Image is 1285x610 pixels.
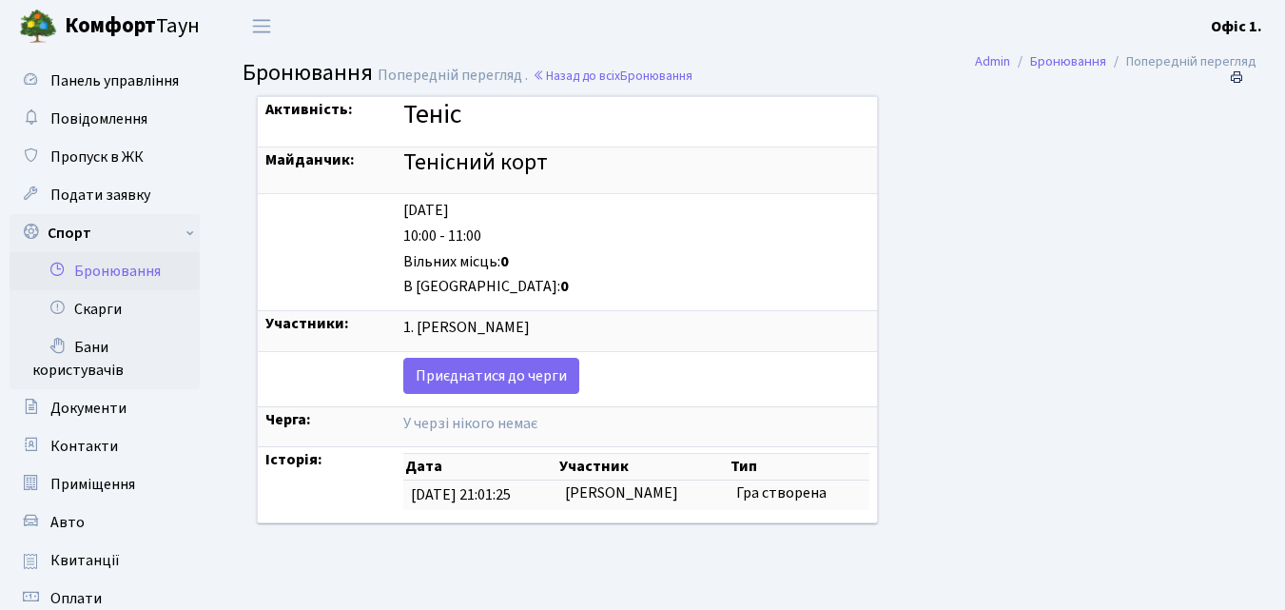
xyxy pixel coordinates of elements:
div: 10:00 - 11:00 [403,226,868,247]
span: Подати заявку [50,185,150,206]
a: Панель управління [10,62,200,100]
div: 1. [PERSON_NAME] [403,317,868,339]
td: [PERSON_NAME] [557,481,729,510]
span: Таун [65,10,200,43]
td: [DATE] 21:01:25 [403,481,556,510]
li: Попередній перегляд [1106,51,1256,72]
b: 0 [500,251,509,272]
div: Вільних місць: [403,251,868,273]
a: Контакти [10,427,200,465]
span: Повідомлення [50,108,147,129]
strong: Історія: [265,449,322,470]
th: Тип [729,454,869,481]
nav: breadcrumb [946,42,1285,82]
a: Повідомлення [10,100,200,138]
th: Дата [403,454,556,481]
a: Подати заявку [10,176,200,214]
h3: Теніс [403,99,868,131]
span: Попередній перегляд . [378,65,528,86]
span: Панель управління [50,70,179,91]
span: Приміщення [50,474,135,495]
button: Переключити навігацію [238,10,285,42]
a: Скарги [10,290,200,328]
h4: Тенісний корт [403,149,868,177]
b: Комфорт [65,10,156,41]
a: Документи [10,389,200,427]
div: [DATE] [403,200,868,222]
a: Приєднатися до черги [403,358,579,394]
span: Квитанції [50,550,120,571]
span: Документи [50,398,127,419]
a: Бронювання [1030,51,1106,71]
b: 0 [560,276,569,297]
strong: Участники: [265,313,349,334]
span: Пропуск в ЖК [50,147,144,167]
a: Admin [975,51,1010,71]
a: Назад до всіхБронювання [533,67,692,85]
span: У черзі нікого немає [403,413,537,434]
strong: Майданчик: [265,149,355,170]
img: logo.png [19,8,57,46]
a: Квитанції [10,541,200,580]
a: Спорт [10,214,200,252]
span: Контакти [50,436,118,457]
span: Бронювання [243,56,373,89]
a: Пропуск в ЖК [10,138,200,176]
a: Бронювання [10,252,200,290]
b: Офіс 1. [1211,16,1262,37]
strong: Черга: [265,409,311,430]
div: В [GEOGRAPHIC_DATA]: [403,276,868,298]
a: Бани користувачів [10,328,200,389]
strong: Активність: [265,99,353,120]
a: Приміщення [10,465,200,503]
span: Авто [50,512,85,533]
span: Оплати [50,588,102,609]
th: Участник [557,454,729,481]
span: Бронювання [620,67,692,85]
span: Гра створена [736,482,827,503]
a: Офіс 1. [1211,15,1262,38]
a: Авто [10,503,200,541]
